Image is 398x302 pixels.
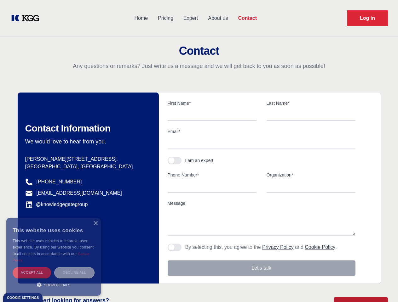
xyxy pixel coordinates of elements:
[168,200,355,206] label: Message
[25,201,88,208] a: @knowledgegategroup
[168,128,355,135] label: Email*
[168,172,257,178] label: Phone Number*
[25,138,149,145] p: We would love to hear from you.
[366,272,398,302] iframe: Chat Widget
[13,252,89,262] a: Cookie Policy
[13,267,51,278] div: Accept all
[44,283,71,287] span: Show details
[37,178,82,186] a: [PHONE_NUMBER]
[178,10,203,26] a: Expert
[10,13,44,23] a: KOL Knowledge Platform: Talk to Key External Experts (KEE)
[25,123,149,134] h2: Contact Information
[262,244,294,250] a: Privacy Policy
[267,100,355,106] label: Last Name*
[185,157,214,164] div: I am an expert
[168,100,257,106] label: First Name*
[347,10,388,26] a: Request Demo
[25,155,149,163] p: [PERSON_NAME][STREET_ADDRESS],
[13,282,95,288] div: Show details
[129,10,153,26] a: Home
[54,267,95,278] div: Decline all
[8,62,390,70] p: Any questions or remarks? Just write us a message and we will get back to you as soon as possible!
[185,243,337,251] p: By selecting this, you agree to the and .
[93,221,98,226] div: Close
[203,10,233,26] a: About us
[13,223,95,238] div: This website uses cookies
[8,45,390,57] h2: Contact
[153,10,178,26] a: Pricing
[233,10,262,26] a: Contact
[7,296,39,299] div: Cookie settings
[37,189,122,197] a: [EMAIL_ADDRESS][DOMAIN_NAME]
[168,260,355,276] button: Let's talk
[267,172,355,178] label: Organization*
[305,244,335,250] a: Cookie Policy
[13,239,94,256] span: This website uses cookies to improve user experience. By using our website you consent to all coo...
[25,163,149,171] p: [GEOGRAPHIC_DATA], [GEOGRAPHIC_DATA]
